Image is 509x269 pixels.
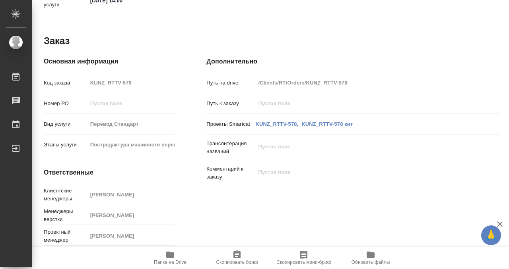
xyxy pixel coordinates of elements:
p: Менеджеры верстки [44,208,87,223]
p: Путь на drive [206,79,255,87]
input: Пустое поле [255,77,476,88]
input: Пустое поле [87,189,175,200]
button: Скопировать бриф [204,247,270,269]
input: Пустое поле [87,98,175,109]
input: Пустое поле [87,139,175,150]
input: Пустое поле [87,209,175,221]
p: Клиентские менеджеры [44,187,87,203]
input: Пустое поле [87,230,175,242]
p: Проекты Smartcat [206,120,255,128]
h4: Основная информация [44,57,175,66]
p: Номер РО [44,100,87,108]
span: 🙏 [484,227,498,244]
button: Папка на Drive [137,247,204,269]
button: 🙏 [481,225,501,245]
p: Проектный менеджер [44,228,87,244]
h2: Заказ [44,35,70,47]
p: Вид услуги [44,120,87,128]
span: Обновить файлы [352,259,390,265]
input: Пустое поле [87,77,175,88]
button: Обновить файлы [337,247,404,269]
h4: Ответственные [44,168,175,177]
p: Транслитерация названий [206,140,255,156]
p: Код заказа [44,79,87,87]
h4: Дополнительно [206,57,500,66]
span: Папка на Drive [154,259,187,265]
span: Скопировать мини-бриф [276,259,331,265]
p: Комментарий к заказу [206,165,255,181]
a: KUNZ_RTTV-578 кит [301,121,353,127]
p: Путь к заказу [206,100,255,108]
a: KUNZ_RTTV-578, [255,121,298,127]
input: Пустое поле [87,118,175,130]
input: Пустое поле [255,98,476,109]
span: Скопировать бриф [216,259,258,265]
button: Скопировать мини-бриф [270,247,337,269]
p: Этапы услуги [44,141,87,149]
